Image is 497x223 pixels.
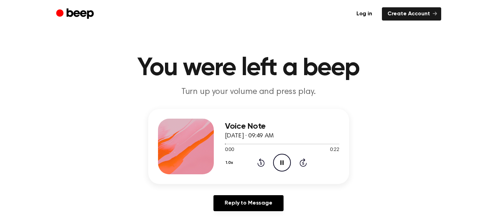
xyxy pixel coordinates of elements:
a: Beep [56,7,96,21]
h3: Voice Note [225,122,339,131]
span: [DATE] · 09:49 AM [225,133,274,139]
a: Reply to Message [213,195,283,211]
p: Turn up your volume and press play. [115,86,383,98]
span: 0:00 [225,146,234,154]
button: 1.0x [225,157,236,169]
a: Log in [351,7,378,21]
h1: You were left a beep [70,56,427,81]
a: Create Account [382,7,441,21]
span: 0:22 [330,146,339,154]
